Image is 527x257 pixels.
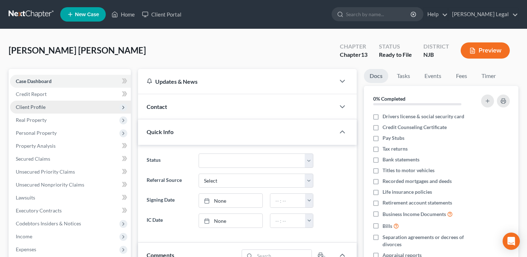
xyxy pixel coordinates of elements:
[364,69,388,83] a: Docs
[108,8,138,21] a: Home
[10,191,131,204] a: Lawsuits
[340,42,367,51] div: Chapter
[16,220,81,226] span: Codebtors Insiders & Notices
[361,51,367,58] span: 13
[340,51,367,59] div: Chapter
[476,69,502,83] a: Timer
[16,156,50,162] span: Secured Claims
[16,194,35,201] span: Lawsuits
[10,178,131,191] a: Unsecured Nonpriority Claims
[16,91,47,97] span: Credit Report
[373,96,405,102] strong: 0% Completed
[383,145,408,152] span: Tax returns
[383,222,392,230] span: Bills
[9,45,146,55] span: [PERSON_NAME] [PERSON_NAME]
[383,156,419,163] span: Bank statements
[383,134,404,142] span: Pay Stubs
[16,104,46,110] span: Client Profile
[10,165,131,178] a: Unsecured Priority Claims
[147,103,167,110] span: Contact
[16,182,84,188] span: Unsecured Nonpriority Claims
[10,75,131,88] a: Case Dashboard
[424,8,448,21] a: Help
[419,69,447,83] a: Events
[270,214,305,228] input: -- : --
[383,234,474,248] span: Separation agreements or decrees of divorces
[16,169,75,175] span: Unsecured Priority Claims
[391,69,416,83] a: Tasks
[10,88,131,101] a: Credit Report
[16,78,52,84] span: Case Dashboard
[10,152,131,165] a: Secured Claims
[147,78,327,85] div: Updates & News
[143,153,195,168] label: Status
[75,12,99,17] span: New Case
[10,204,131,217] a: Executory Contracts
[379,42,412,51] div: Status
[383,188,432,196] span: Life insurance policies
[16,207,62,214] span: Executory Contracts
[383,199,452,206] span: Retirement account statements
[383,124,447,131] span: Credit Counseling Certificate
[270,194,305,207] input: -- : --
[346,8,412,21] input: Search by name...
[199,194,262,207] a: None
[199,214,262,228] a: None
[16,117,47,123] span: Real Property
[448,8,518,21] a: [PERSON_NAME] Legal
[16,143,56,149] span: Property Analysis
[383,167,435,174] span: Titles to motor vehicles
[143,174,195,188] label: Referral Source
[383,211,446,218] span: Business Income Documents
[503,233,520,250] div: Open Intercom Messenger
[10,139,131,152] a: Property Analysis
[16,130,57,136] span: Personal Property
[383,113,464,120] span: Drivers license & social security card
[16,246,36,252] span: Expenses
[423,42,449,51] div: District
[147,128,174,135] span: Quick Info
[138,8,185,21] a: Client Portal
[379,51,412,59] div: Ready to File
[423,51,449,59] div: NJB
[450,69,473,83] a: Fees
[383,178,452,185] span: Recorded mortgages and deeds
[461,42,510,59] button: Preview
[16,233,32,239] span: Income
[143,193,195,208] label: Signing Date
[143,214,195,228] label: IC Date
